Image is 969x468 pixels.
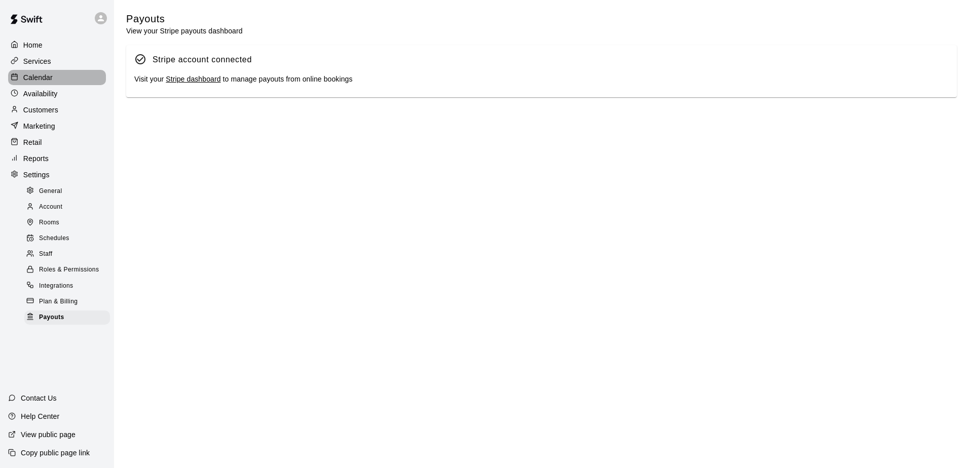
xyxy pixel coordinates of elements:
p: Home [23,40,43,50]
p: Contact Us [21,393,57,403]
a: Calendar [8,70,106,85]
a: General [24,183,114,199]
p: Copy public page link [21,448,90,458]
a: Roles & Permissions [24,262,114,278]
a: Services [8,54,106,69]
span: Payouts [39,313,64,323]
span: Schedules [39,233,69,244]
a: Customers [8,102,106,118]
a: Account [24,199,114,215]
span: Plan & Billing [39,297,78,307]
a: Reports [8,151,106,166]
span: Staff [39,249,52,259]
div: Plan & Billing [24,295,110,309]
p: Retail [23,137,42,147]
a: Stripe dashboard [166,75,220,83]
span: Roles & Permissions [39,265,99,275]
p: View public page [21,430,76,440]
a: Plan & Billing [24,294,114,309]
p: Availability [23,89,58,99]
span: Rooms [39,218,59,228]
a: Payouts [24,309,114,325]
div: Rooms [24,216,110,230]
a: Integrations [24,278,114,294]
a: Home [8,37,106,53]
a: Staff [24,247,114,262]
p: Reports [23,153,49,164]
div: Visit your to manage payouts from online bookings [134,74,949,85]
div: Roles & Permissions [24,263,110,277]
a: Schedules [24,231,114,247]
a: Rooms [24,215,114,231]
div: Stripe account connected [153,53,252,66]
p: Help Center [21,411,59,421]
p: Marketing [23,121,55,131]
span: General [39,186,62,197]
p: Calendar [23,72,53,83]
div: Integrations [24,279,110,293]
span: Integrations [39,281,73,291]
span: Account [39,202,62,212]
div: Account [24,200,110,214]
div: Schedules [24,231,110,246]
p: View your Stripe payouts dashboard [126,26,243,36]
p: Customers [23,105,58,115]
a: Retail [8,135,106,150]
a: Availability [8,86,106,101]
div: Staff [24,247,110,261]
a: Marketing [8,119,106,134]
div: Payouts [24,310,110,325]
h5: Payouts [126,12,243,26]
div: General [24,184,110,199]
a: Settings [8,167,106,182]
p: Settings [23,170,50,180]
p: Services [23,56,51,66]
